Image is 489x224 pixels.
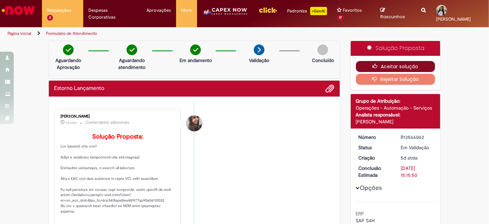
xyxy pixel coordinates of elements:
[52,57,85,71] p: Aguardando Aprovação
[356,61,435,72] button: Aceitar solução
[356,211,365,217] b: ERP
[202,7,248,21] img: CapexLogo5.png
[380,7,411,20] a: Rascunhos
[8,31,31,36] a: Página inicial
[5,27,321,40] ul: Trilhas de página
[401,155,417,161] span: 5d atrás
[186,115,202,131] div: Nicole Bueno De Camargo Pinto
[354,165,396,179] dt: Conclusão Estimada
[127,44,137,55] img: check-circle-green.png
[356,104,435,111] div: Operações - Automação - Serviços
[190,44,201,55] img: check-circle-green.png
[317,44,328,55] img: img-circle-grey.png
[380,13,405,20] span: Rascunhos
[436,16,471,22] span: [PERSON_NAME]
[356,98,435,104] div: Grupo de Atribuição:
[356,111,435,118] div: Analista responsável:
[356,118,435,125] div: [PERSON_NAME]
[1,3,36,17] img: ServiceNow
[46,31,97,36] a: Formulário de Atendimento
[66,121,77,125] span: 3d atrás
[354,154,396,161] dt: Criação
[61,114,175,119] div: [PERSON_NAME]
[47,7,71,14] span: Requisições
[312,57,334,64] p: Concluído
[92,133,143,141] b: Solução Proposta:
[354,144,396,151] dt: Status
[337,15,344,21] span: 17
[401,165,433,179] div: [DATE] 15:15:50
[310,7,327,15] p: +GenAi
[181,7,192,14] span: More
[146,7,171,14] span: Aprovações
[343,7,362,14] span: Favoritos
[254,44,264,55] img: arrow-next.png
[326,84,335,93] button: Adicionar anexos
[66,121,77,125] time: 27/09/2025 14:09:50
[85,120,129,125] small: Comentários adicionais
[249,57,269,64] p: Validação
[354,134,396,141] dt: Número
[356,74,435,85] button: Rejeitar Solução
[47,15,53,21] span: 2
[356,217,375,224] span: SAP S4H
[259,5,277,15] img: click_logo_yellow_360x200.png
[54,85,104,92] h2: Estorno Lançamento Histórico de tíquete
[63,44,74,55] img: check-circle-green.png
[401,144,433,151] div: Em Validação
[401,154,433,161] div: 25/09/2025 11:15:47
[287,7,327,15] div: Padroniza
[180,57,212,64] p: Em andamento
[401,155,417,161] time: 25/09/2025 11:15:47
[351,41,441,56] div: Solução Proposta
[401,134,433,141] div: R13566062
[115,57,149,71] p: Aguardando atendimento
[88,7,136,21] span: Despesas Corporativas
